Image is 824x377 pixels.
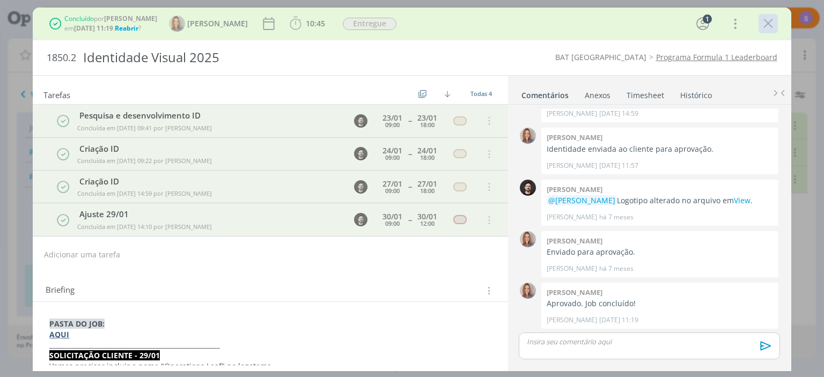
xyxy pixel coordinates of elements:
[47,52,76,64] span: 1850.2
[547,109,597,119] p: [PERSON_NAME]
[408,150,411,158] span: --
[382,147,402,154] div: 24/01
[49,319,105,329] strong: PASTA DO JOB:
[78,45,468,71] div: Identidade Visual 2025
[75,175,344,188] div: Criação ID
[104,14,157,23] b: [PERSON_NAME]
[75,109,344,122] div: Pesquisa e desenvolvimento ID
[408,216,411,224] span: --
[694,15,711,32] button: 1
[599,315,638,325] span: [DATE] 11:19
[599,161,638,171] span: [DATE] 11:57
[626,85,665,101] a: Timesheet
[417,180,437,188] div: 27/01
[547,298,773,309] p: Aprovado. Job concluído!
[547,315,597,325] p: [PERSON_NAME]
[520,128,536,144] img: A
[385,220,400,226] div: 09:00
[64,14,94,23] span: Concluído
[547,287,602,297] b: [PERSON_NAME]
[547,161,597,171] p: [PERSON_NAME]
[547,132,602,142] b: [PERSON_NAME]
[75,143,344,155] div: Criação ID
[385,188,400,194] div: 09:00
[77,189,212,197] span: Concluída em [DATE] 14:59 por [PERSON_NAME]
[470,90,492,98] span: Todas 4
[547,144,773,154] p: Identidade enviada ao cliente para aprovação.
[420,220,435,226] div: 12:00
[547,236,602,246] b: [PERSON_NAME]
[77,223,212,231] span: Concluída em [DATE] 14:10 por [PERSON_NAME]
[420,154,435,160] div: 18:00
[547,264,597,273] p: [PERSON_NAME]
[43,87,70,100] span: Tarefas
[77,124,212,132] span: Concluída em [DATE] 09:41 por [PERSON_NAME]
[521,85,569,101] a: Comentários
[77,157,212,165] span: Concluída em [DATE] 09:22 por [PERSON_NAME]
[599,109,638,119] span: [DATE] 14:59
[49,361,491,372] p: Vamos precisar incluir o nome "Operations Leaf" no logotema.
[49,329,69,339] a: AQUI
[656,52,777,62] a: Programa Formula 1 Leaderboard
[734,195,751,205] a: View
[547,247,773,257] p: Enviado para aprovação.
[46,284,75,298] span: Briefing
[548,195,615,205] span: @[PERSON_NAME]
[680,85,712,101] a: Histórico
[408,183,411,190] span: --
[420,122,435,128] div: 18:00
[382,114,402,122] div: 23/01
[417,114,437,122] div: 23/01
[385,154,400,160] div: 09:00
[547,184,602,194] b: [PERSON_NAME]
[520,231,536,247] img: A
[43,245,121,264] button: Adicionar uma tarefa
[547,212,597,222] p: [PERSON_NAME]
[555,52,646,62] a: BAT [GEOGRAPHIC_DATA]
[520,180,536,196] img: F
[420,188,435,194] div: 18:00
[49,350,160,360] strong: SOLICITAÇÃO CLIENTE - 29/01
[417,147,437,154] div: 24/01
[417,213,437,220] div: 30/01
[599,212,634,222] span: há 7 meses
[33,8,791,371] div: dialog
[408,117,411,124] span: --
[49,339,220,350] strong: _____________________________________________________
[75,208,344,220] div: Ajuste 29/01
[547,195,773,206] p: Logotipo alterado no arquivo em .
[703,14,712,24] div: 1
[115,24,138,33] span: Reabrir
[520,283,536,299] img: A
[382,180,402,188] div: 27/01
[444,91,451,97] img: arrow-down.svg
[385,122,400,128] div: 09:00
[585,90,610,101] div: Anexos
[382,213,402,220] div: 30/01
[599,264,634,273] span: há 7 meses
[64,14,157,33] div: por em . ?
[74,24,113,33] b: [DATE] 11:19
